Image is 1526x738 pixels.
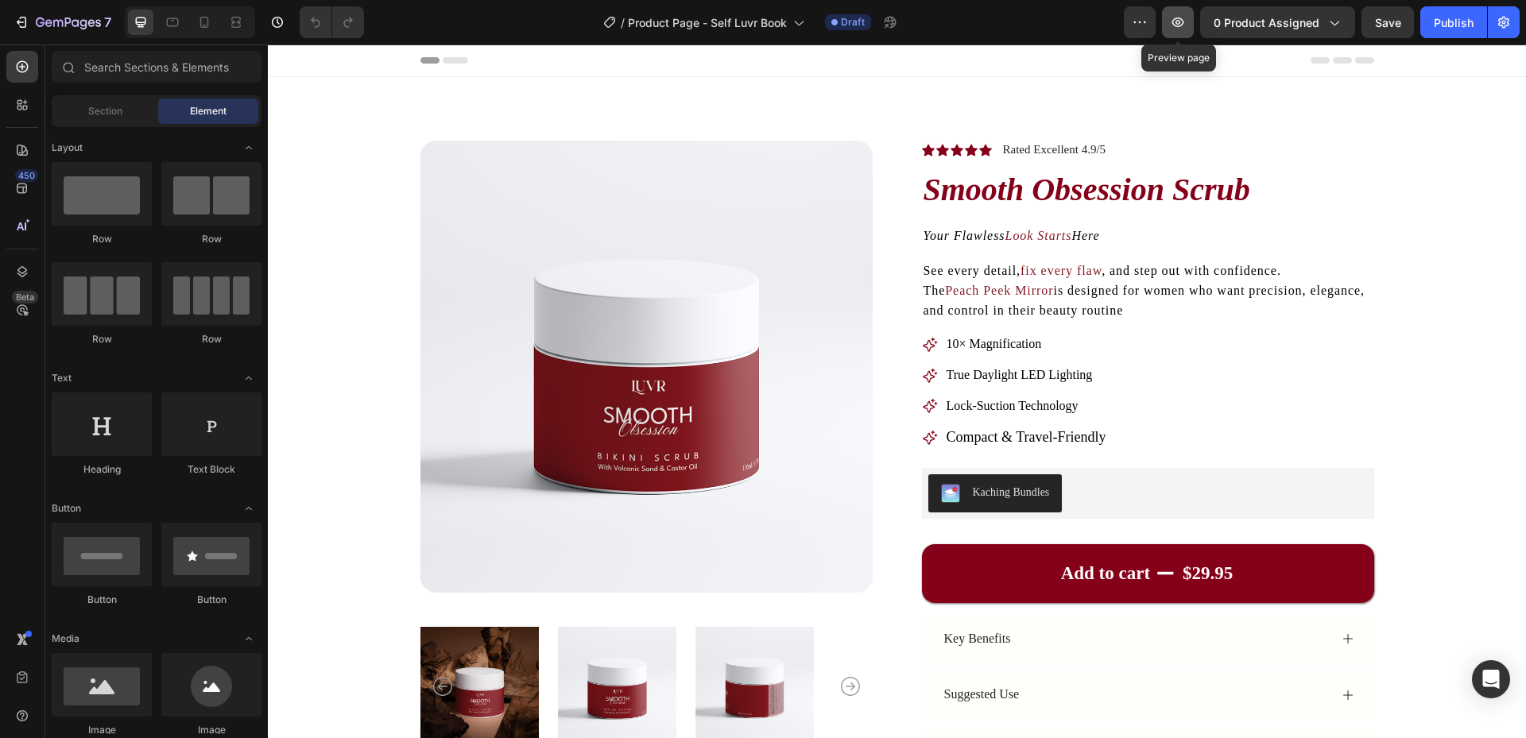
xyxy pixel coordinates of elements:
[679,384,839,400] span: Compact & Travel-Friendly
[161,332,261,346] div: Row
[1375,16,1401,29] span: Save
[52,501,81,516] span: Button
[621,14,625,31] span: /
[161,593,261,607] div: Button
[52,723,152,737] div: Image
[705,439,782,456] div: Kaching Bundles
[679,354,811,368] span: Lock-Suction Technology
[1420,6,1487,38] button: Publish
[52,141,83,155] span: Layout
[841,15,865,29] span: Draft
[236,365,261,391] span: Toggle open
[161,232,261,246] div: Row
[52,371,72,385] span: Text
[6,6,118,38] button: 7
[88,104,122,118] span: Section
[1214,14,1319,31] span: 0 product assigned
[52,332,152,346] div: Row
[679,292,774,306] span: 10× Magnification
[12,291,38,303] div: Beta
[679,323,825,337] span: True Daylight LED Lighting
[676,642,752,659] p: Suggested Use
[104,13,111,32] p: 7
[804,184,831,198] i: Here
[677,239,785,253] span: Peach Peek Mirror
[656,219,753,233] span: See every detail,
[735,98,839,114] p: Rated Excellent 4.9/5
[738,184,804,198] i: Look Starts
[268,44,1526,738] iframe: Design area
[52,593,152,607] div: Button
[1472,660,1510,698] div: Open Intercom Messenger
[52,632,79,646] span: Media
[300,6,364,38] div: Undo/Redo
[654,123,1106,168] h1: Smooth Obsession Scrub
[52,462,152,477] div: Heading
[834,219,1013,233] span: , and step out with confidence.
[52,232,152,246] div: Row
[753,219,834,233] span: fix every flaw
[573,632,592,651] button: Carousel Next Arrow
[161,723,261,737] div: Image
[236,135,261,160] span: Toggle open
[1361,6,1414,38] button: Save
[1200,6,1355,38] button: 0 product assigned
[15,169,38,182] div: 450
[676,586,743,603] p: Key Benefits
[190,104,227,118] span: Element
[52,51,261,83] input: Search Sections & Elements
[656,239,678,253] span: The
[656,184,738,198] i: Your Flawless
[236,496,261,521] span: Toggle open
[660,430,795,468] button: Kaching Bundles
[656,239,1098,272] span: is designed for women who want precision, elegance, and control in their beauty routine
[793,517,882,541] div: Add to cart
[161,462,261,477] div: Text Block
[1434,14,1474,31] div: Publish
[236,626,261,651] span: Toggle open
[628,14,787,31] span: Product Page - Self Luvr Book
[673,439,692,458] img: KachingBundles.png
[913,516,966,543] div: $29.95
[654,500,1106,558] button: Add to cart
